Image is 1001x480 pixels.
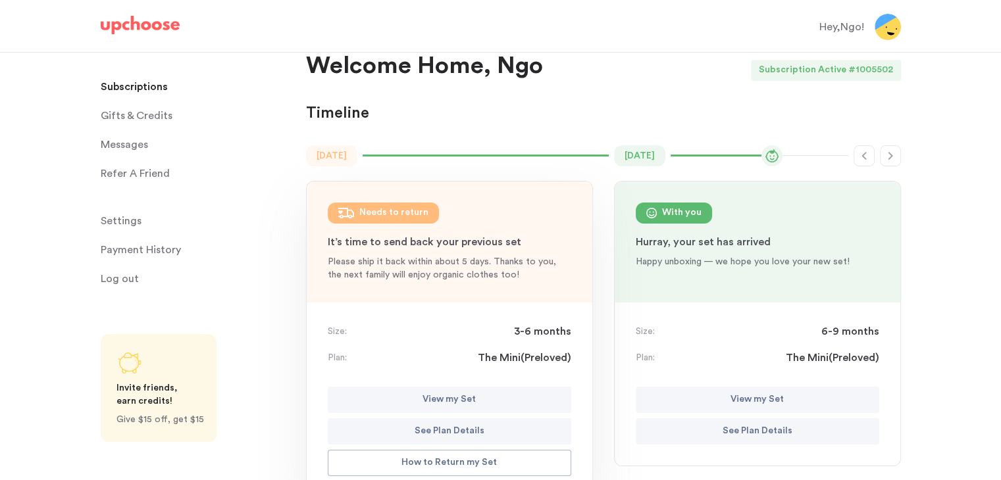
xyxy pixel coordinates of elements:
[423,392,476,408] p: View my Set
[636,351,655,364] p: Plan:
[101,74,168,100] p: Subscriptions
[636,255,879,268] p: Happy unboxing — we hope you love your new set!
[723,423,792,439] p: See Plan Details
[636,387,879,413] button: View my Set
[415,423,484,439] p: See Plan Details
[636,325,655,338] p: Size:
[101,208,290,234] a: Settings
[101,160,290,187] a: Refer A Friend
[359,205,428,221] div: Needs to return
[101,16,180,34] img: UpChoose
[821,324,879,339] span: 6-9 months
[101,266,290,292] a: Log out
[306,145,357,166] time: [DATE]
[401,455,497,471] p: How to Return my Set
[101,103,290,129] a: Gifts & Credits
[328,418,571,444] button: See Plan Details
[306,51,543,82] p: Welcome Home, Ngo
[328,450,571,476] button: How to Return my Set
[819,19,864,35] div: Hey, Ngo !
[306,103,369,124] p: Timeline
[101,237,181,263] p: Payment History
[101,334,217,442] a: Share UpChoose
[636,234,879,250] p: Hurray, your set has arrived
[101,160,170,187] p: Refer A Friend
[848,60,901,81] div: # 1005502
[101,208,141,234] span: Settings
[101,237,290,263] a: Payment History
[328,351,347,364] p: Plan:
[101,132,290,158] a: Messages
[614,145,665,166] time: [DATE]
[101,74,290,100] a: Subscriptions
[731,392,784,408] p: View my Set
[328,325,347,338] p: Size:
[636,418,879,444] button: See Plan Details
[328,234,571,250] p: It’s time to send back your previous set
[514,324,571,339] span: 3-6 months
[328,387,571,413] button: View my Set
[101,132,148,158] span: Messages
[751,60,848,81] div: Subscription Active
[101,16,180,40] a: UpChoose
[101,266,139,292] span: Log out
[328,255,571,281] p: Please ship it back within about 5 days. Thanks to you, the next family will enjoy organic clothe...
[662,205,702,221] div: With you
[478,350,571,366] span: The Mini ( Preloved )
[101,103,172,129] span: Gifts & Credits
[786,350,879,366] span: The Mini ( Preloved )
